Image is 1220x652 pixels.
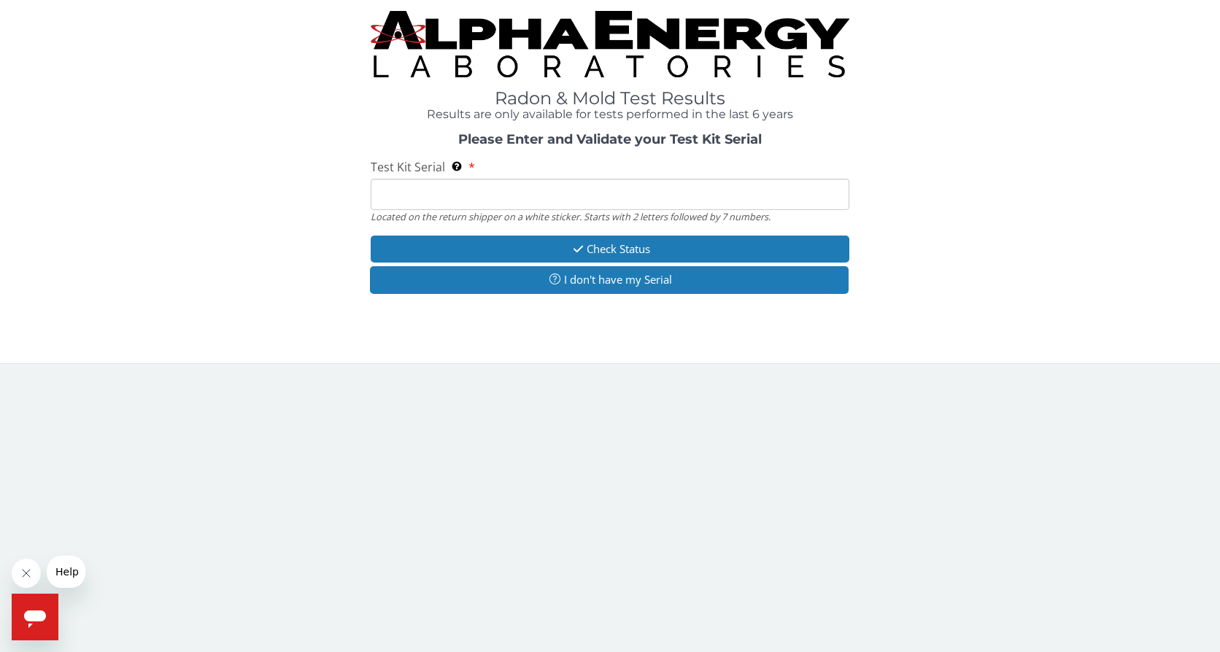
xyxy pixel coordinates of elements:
button: I don't have my Serial [370,266,849,293]
iframe: Button to launch messaging window [12,594,58,640]
h1: Radon & Mold Test Results [371,89,850,108]
iframe: Message from company [47,556,85,588]
span: Test Kit Serial [371,159,445,175]
iframe: Close message [12,559,41,588]
strong: Please Enter and Validate your Test Kit Serial [458,131,762,147]
div: Located on the return shipper on a white sticker. Starts with 2 letters followed by 7 numbers. [371,210,850,223]
img: TightCrop.jpg [371,11,850,77]
button: Check Status [371,236,850,263]
h4: Results are only available for tests performed in the last 6 years [371,108,850,121]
